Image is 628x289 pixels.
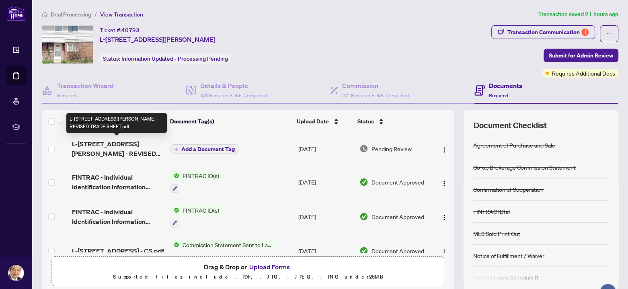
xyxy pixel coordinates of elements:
article: Transaction saved 21 hours ago [538,10,618,19]
span: 2/2 Required Fields Completed [342,92,409,98]
h4: Commission [342,81,409,90]
h4: Details & People [200,81,267,90]
div: Ticket #: [100,25,140,35]
span: Pending Review [371,144,412,153]
span: FINTRAC - Individual Identification Information Record 1.pdf [72,207,164,226]
span: ellipsis [606,31,612,37]
button: Add a Document Tag [170,144,238,154]
span: Requires Additional Docs [552,69,615,78]
span: Document Approved [371,246,424,255]
img: Document Status [359,212,368,221]
span: L-[STREET_ADDRESS][PERSON_NAME] - REVISED TRADE SHEET.pdf [72,139,164,158]
span: Drag & Drop or [204,262,292,272]
img: Document Status [359,178,368,187]
button: Status IconFINTRAC ID(s) [170,171,222,193]
span: View Transaction [100,11,143,18]
button: Logo [438,244,451,257]
div: Confirmation of Cooperation [473,185,544,194]
span: home [42,12,47,17]
span: L-[STREET_ADDRESS] - CS.pdf [72,246,164,256]
button: Upload Forms [247,262,292,272]
img: Document Status [359,144,368,153]
span: Required [489,92,508,98]
span: Information Updated - Processing Pending [121,55,228,62]
img: Logo [441,214,447,221]
img: Status Icon [170,206,179,215]
div: 1 [581,29,589,36]
img: logo [6,6,26,21]
button: Transaction Communication1 [491,25,595,39]
span: Add a Document Tag [181,146,235,152]
span: Drag & Drop orUpload FormsSupported files include .PDF, .JPG, .JPEG, .PNG under25MB [52,257,444,287]
th: Status [354,110,430,133]
button: Logo [438,210,451,223]
span: Submit for Admin Review [549,49,613,62]
td: [DATE] [295,199,356,234]
img: Status Icon [170,240,179,249]
button: Submit for Admin Review [544,49,618,62]
div: Status: [100,53,231,64]
p: Supported files include .PDF, .JPG, .JPEG, .PNG under 25 MB [57,272,439,282]
td: [DATE] [295,165,356,199]
button: Logo [438,176,451,189]
div: FINTRAC ID(s) [473,207,510,216]
th: (14) File Name [69,110,167,133]
td: [DATE] [295,133,356,165]
span: Status [357,117,374,126]
button: Logo [438,142,451,155]
div: Co-op Brokerage Commission Statement [473,163,576,172]
span: Commission Statement Sent to Lawyer [179,240,275,249]
span: FINTRAC ID(s) [179,206,222,215]
img: IMG-X12110198_1.jpg [42,26,93,64]
span: Document Checklist [473,120,546,131]
span: Document Approved [371,212,424,221]
span: 40793 [121,27,140,34]
img: Logo [441,180,447,187]
button: Status IconFINTRAC ID(s) [170,206,222,228]
span: Document Approved [371,178,424,187]
div: Transaction Communication [507,26,589,39]
div: L-[STREET_ADDRESS][PERSON_NAME] - REVISED TRADE SHEET.pdf [66,113,167,133]
div: Agreement of Purchase and Sale [473,141,555,150]
span: plus [174,147,178,151]
th: Upload Date [293,110,354,133]
span: Upload Date [297,117,329,126]
span: 3/3 Required Fields Completed [200,92,267,98]
span: FINTRAC - Individual Identification Information Record 2.pdf [72,172,164,192]
img: Status Icon [170,171,179,180]
div: Notice of Fulfillment / Waiver [473,251,544,260]
button: Status IconCommission Statement Sent to Lawyer [170,240,275,262]
th: Document Tag(s) [167,110,293,133]
span: Required [57,92,76,98]
h4: Transaction Wizard [57,81,114,90]
span: L-[STREET_ADDRESS][PERSON_NAME] [100,35,215,44]
img: Logo [441,147,447,153]
li: / [94,10,97,19]
td: [DATE] [295,234,356,269]
span: Deal Processing [51,11,91,18]
button: Open asap [596,261,620,285]
div: MLS Sold Print Out [473,229,520,238]
span: FINTRAC ID(s) [179,171,222,180]
h4: Documents [489,81,522,90]
img: Logo [441,249,447,255]
img: Profile Icon [8,265,24,281]
img: Document Status [359,246,368,255]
